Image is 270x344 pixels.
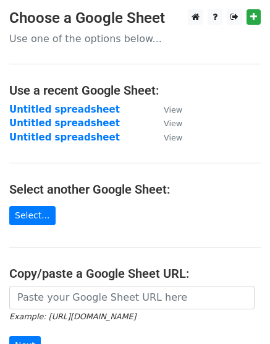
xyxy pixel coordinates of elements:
small: View [164,105,182,114]
small: Example: [URL][DOMAIN_NAME] [9,312,136,321]
h4: Use a recent Google Sheet: [9,83,261,98]
a: View [151,132,182,143]
a: Untitled spreadsheet [9,118,120,129]
a: Select... [9,206,56,225]
h4: Select another Google Sheet: [9,182,261,197]
a: Untitled spreadsheet [9,104,120,115]
h3: Choose a Google Sheet [9,9,261,27]
p: Use one of the options below... [9,32,261,45]
input: Paste your Google Sheet URL here [9,286,255,309]
small: View [164,133,182,142]
a: View [151,118,182,129]
h4: Copy/paste a Google Sheet URL: [9,266,261,281]
a: Untitled spreadsheet [9,132,120,143]
small: View [164,119,182,128]
a: View [151,104,182,115]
